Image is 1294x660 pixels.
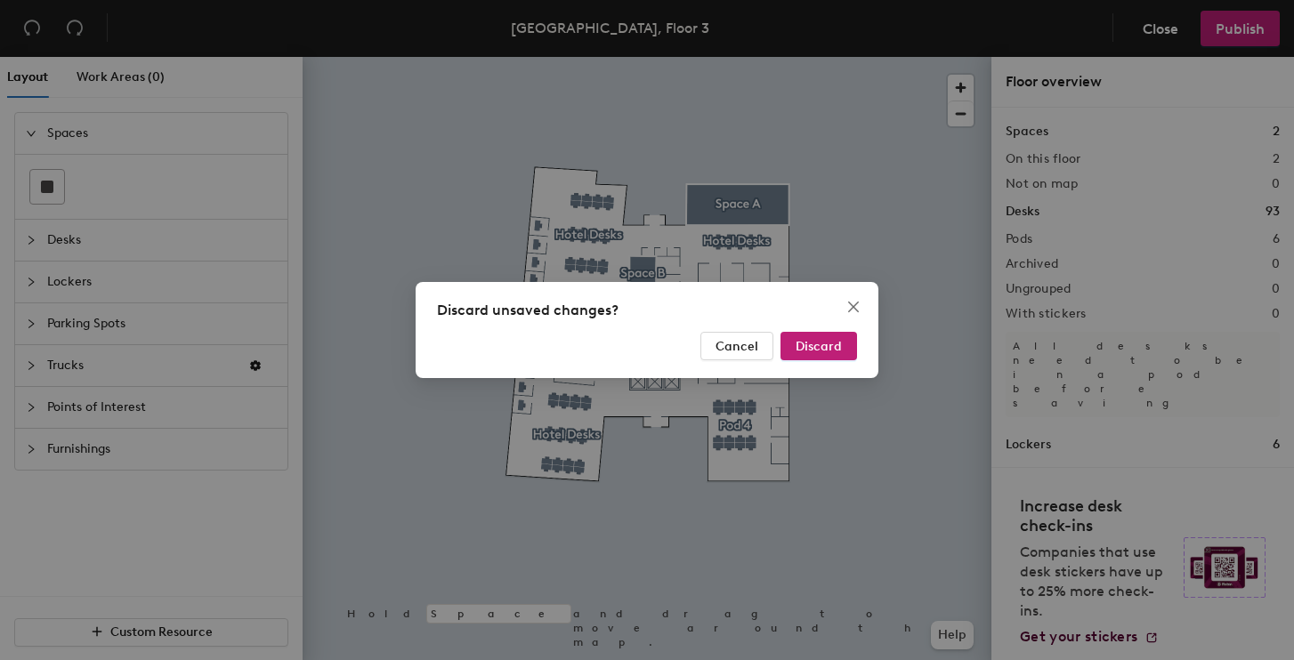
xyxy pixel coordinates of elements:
div: Discard unsaved changes? [437,300,857,321]
span: Discard [796,339,842,354]
button: Cancel [700,332,773,360]
button: Discard [780,332,857,360]
button: Close [839,293,868,321]
span: Cancel [716,339,758,354]
span: Close [839,300,868,314]
span: close [846,300,861,314]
